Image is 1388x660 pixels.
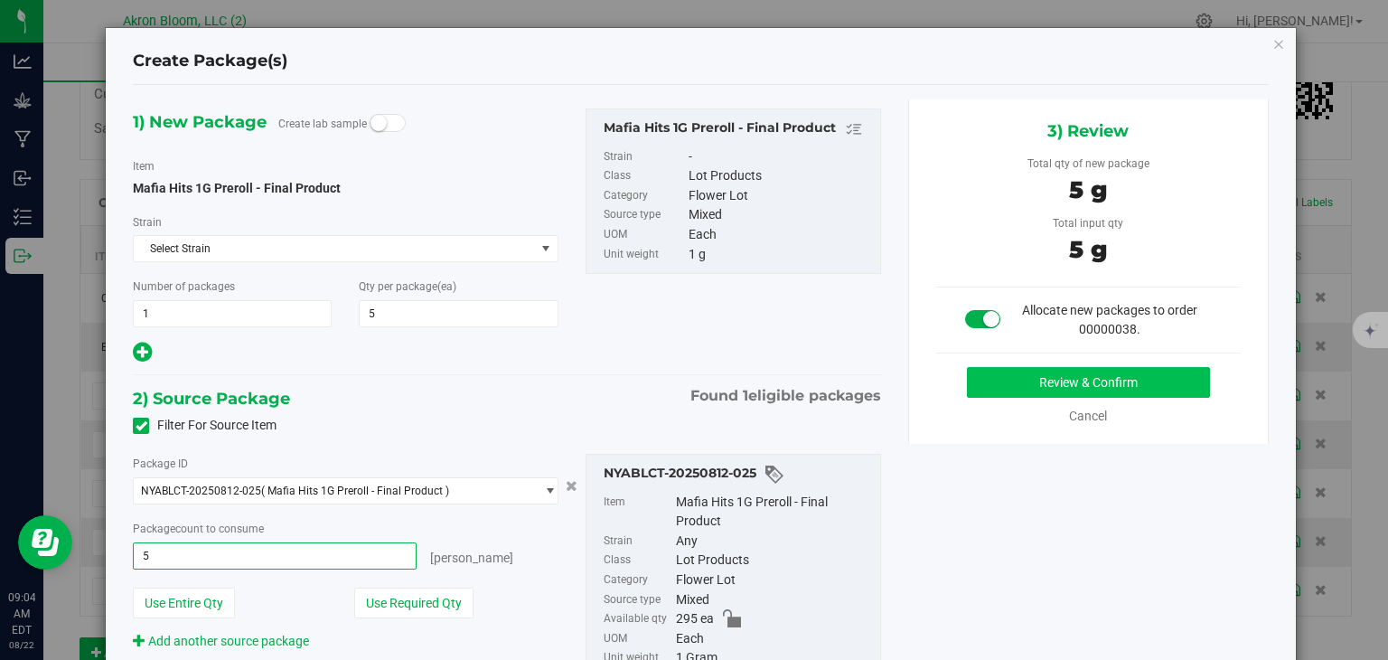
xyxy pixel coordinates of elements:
span: Qty per package [359,280,456,293]
div: 1 g [689,245,871,265]
label: Unit weight [604,245,685,265]
label: Class [604,166,685,186]
label: Strain [133,214,162,231]
span: count [175,523,203,535]
span: Package to consume [133,523,264,535]
span: ( Mafia Hits 1G Preroll - Final Product ) [261,485,449,497]
label: Strain [604,532,673,552]
span: Found eligible packages [690,385,881,407]
span: Total qty of new package [1027,157,1149,170]
div: Mafia Hits 1G Preroll - Final Product [604,118,871,140]
span: [PERSON_NAME] [430,551,513,565]
input: 5 [360,301,557,326]
span: Select Strain [134,236,534,261]
div: Lot Products [689,166,871,186]
span: Add new output [133,348,152,363]
div: Mafia Hits 1G Preroll - Final Product [676,493,871,532]
a: Cancel [1069,409,1107,423]
span: 5 g [1069,235,1107,264]
button: Cancel button [560,473,583,499]
span: Number of packages [133,280,235,293]
div: NYABLCT-20250812-025 [604,464,871,486]
button: Review & Confirm [967,367,1210,398]
label: Class [604,551,673,570]
span: (ea) [437,280,456,293]
span: Mafia Hits 1G Preroll - Final Product [133,181,341,195]
label: UOM [604,225,685,245]
div: Each [676,629,871,649]
label: Source type [604,205,685,225]
label: Item [133,158,155,174]
div: Flower Lot [676,570,871,590]
button: Use Required Qty [354,588,474,618]
span: 2) Source Package [133,385,290,412]
label: Category [604,570,673,590]
label: UOM [604,629,673,649]
span: Allocate new packages to order 00000038. [1022,303,1197,336]
label: Filter For Source Item [133,416,277,435]
span: NYABLCT-20250812-025 [141,485,261,497]
span: 5 g [1069,175,1107,204]
input: 1 [134,301,331,326]
span: select [534,236,557,261]
h4: Create Package(s) [133,50,287,73]
span: Package ID [133,457,188,470]
button: Use Entire Qty [133,588,235,618]
div: Mixed [676,590,871,610]
label: Strain [604,147,685,167]
div: Each [689,225,871,245]
div: Lot Products [676,551,871,570]
a: Add another source package [133,634,309,648]
div: Mixed [689,205,871,225]
label: Available qty [604,609,673,629]
div: - [689,147,871,167]
label: Item [604,493,673,532]
span: select [534,478,557,504]
span: 295 ea [676,609,714,629]
span: 1 [743,387,748,404]
span: 3) Review [1047,118,1129,145]
span: Total input qty [1053,217,1123,230]
label: Source type [604,590,673,610]
div: Any [676,532,871,552]
span: 1) New Package [133,108,267,136]
div: Flower Lot [689,186,871,206]
label: Category [604,186,685,206]
label: Create lab sample [278,110,367,137]
iframe: Resource center [18,515,72,570]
